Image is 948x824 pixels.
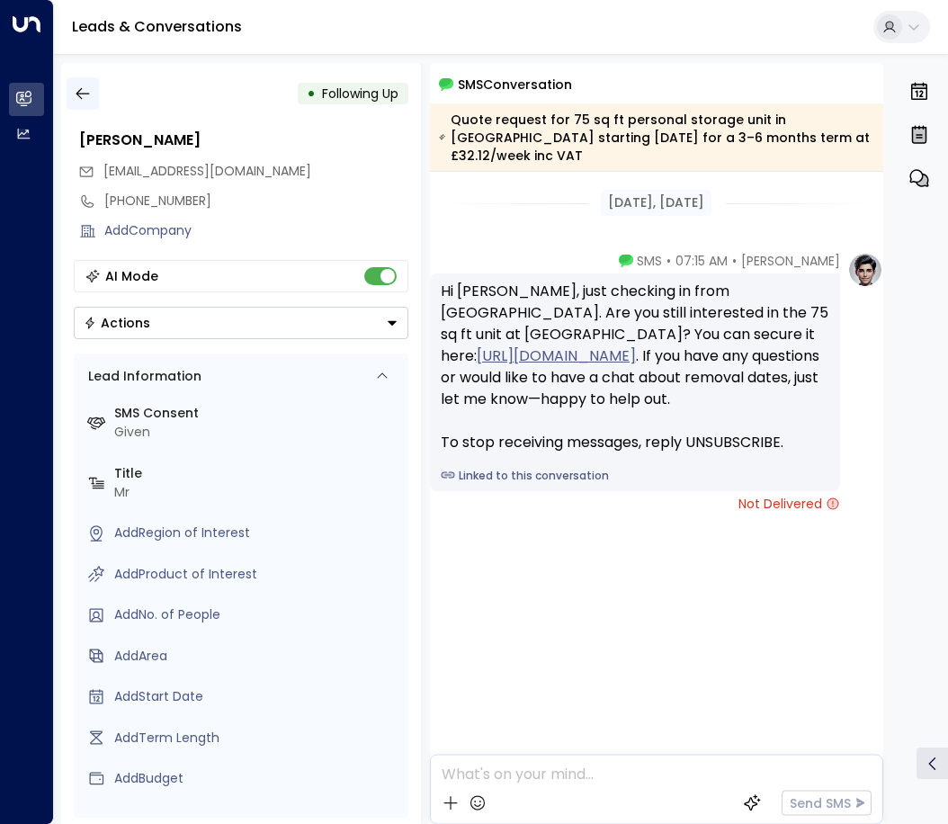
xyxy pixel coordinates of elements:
div: AddTerm Length [114,729,401,748]
span: ashnikumar123@googlemail.com [103,162,311,181]
span: • [666,252,671,270]
div: AddNo. of People [114,605,401,624]
img: profile-logo.png [847,252,883,288]
div: AddProduct of Interest [114,565,401,584]
div: Mr [114,483,401,502]
div: Hi [PERSON_NAME], just checking in from [GEOGRAPHIC_DATA]. Are you still interested in the 75 sq ... [441,281,830,453]
button: Actions [74,307,408,339]
div: [PHONE_NUMBER] [104,192,408,210]
div: Actions [84,315,150,331]
div: AI Mode [105,267,158,285]
div: Given [114,423,401,442]
span: Not Delivered [738,495,840,513]
a: Linked to this conversation [441,468,830,484]
label: SMS Consent [114,404,401,423]
label: Title [114,464,401,483]
div: [DATE], [DATE] [601,190,711,216]
span: Following Up [322,85,398,103]
div: Lead Information [82,367,201,386]
span: [EMAIL_ADDRESS][DOMAIN_NAME] [103,162,311,180]
a: Leads & Conversations [72,16,242,37]
div: Quote request for 75 sq ft personal storage unit in [GEOGRAPHIC_DATA] starting [DATE] for a 3–6 m... [439,111,873,165]
div: AddCompany [104,221,408,240]
div: [PERSON_NAME] [79,130,408,151]
span: • [732,252,737,270]
span: SMS Conversation [458,74,572,94]
a: [URL][DOMAIN_NAME] [477,345,636,367]
span: [PERSON_NAME] [741,252,840,270]
div: Button group with a nested menu [74,307,408,339]
div: AddArea [114,647,401,666]
span: SMS [637,252,662,270]
div: • [307,77,316,110]
div: AddBudget [114,769,401,788]
div: AddRegion of Interest [114,524,401,542]
div: AddStart Date [114,687,401,706]
span: 07:15 AM [675,252,728,270]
